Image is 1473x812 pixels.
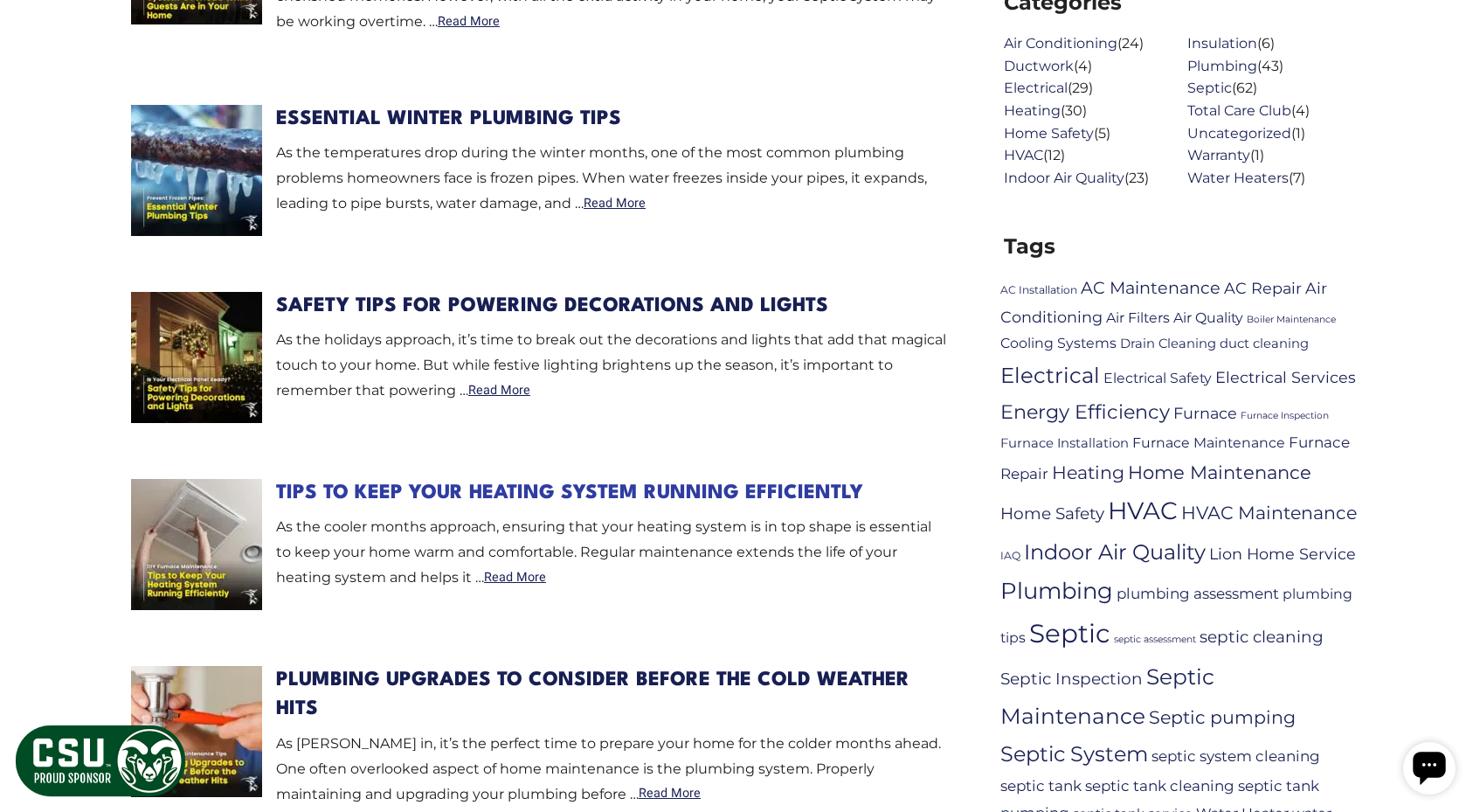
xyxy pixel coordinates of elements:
a: Furnace Installation (7 items) [1000,435,1129,451]
a: Furnace (10 items) [1173,404,1237,422]
img: Tips to Keep Your Heating System Running Efficiently [131,479,262,610]
a: septic system cleaning (9 items) [1151,747,1320,765]
a: Boiler Maintenance (4 items) [1247,314,1336,325]
img: CSU Sponsor Badge [13,723,188,799]
a: Heating (14 items) [1052,462,1124,483]
a: Plumbing Upgrades to Consider Before the Cold Weather Hits [276,670,909,719]
a: Indoor Air Quality (21 items) [1024,539,1206,565]
a: Septic Maintenance (23 items) [1000,663,1214,729]
a: HVAC (32 items) [1108,496,1178,525]
div: Open chat widget [7,7,59,59]
li: (7) [1187,167,1357,190]
a: Electrical Safety (8 items) [1103,370,1212,386]
li: (30) [1004,100,1173,122]
li: (1) [1187,122,1357,145]
a: Home Maintenance (15 items) [1128,462,1311,483]
span: Tags [990,231,1370,262]
a: Air Quality (8 items) [1173,309,1243,326]
a: Air Conditioning [1004,35,1117,52]
a: Safety Tips for Powering Decorations and Lights [276,296,828,316]
p: As the cooler months approach, ensuring that your heating system is in top shape is essential to ... [276,515,948,590]
a: AC Maintenance (12 items) [1081,277,1221,298]
li: (5) [1004,122,1173,145]
a: Furnace Maintenance (8 items) [1132,434,1285,451]
a: septic assessment (4 items) [1114,634,1196,645]
a: Ductwork [1004,58,1074,74]
a: Read More [584,198,646,210]
a: duct cleaning (7 items) [1220,336,1309,351]
a: Total Care Club [1187,102,1291,119]
li: (4) [1187,100,1357,122]
a: septic cleaning (11 items) [1200,627,1324,647]
a: Drain Cleaning (7 items) [1120,336,1216,351]
a: AC Repair (10 items) [1224,279,1302,297]
a: IAQ (5 items) [1000,549,1020,562]
a: Home Safety (11 items) [1000,503,1104,524]
a: septic tank cleaning (9 items) [1085,777,1234,795]
a: HVAC Maintenance (14 items) [1181,502,1357,524]
p: As the temperatures drop during the winter months, one of the most common plumbing problems homeo... [276,141,948,216]
li: (4) [1004,55,1173,78]
a: Tips to Keep Your Heating System Running Efficiently [276,483,863,503]
a: Air Filters (8 items) [1106,309,1170,326]
a: Air Conditioning (10 items) [1000,279,1327,326]
img: Winter Plumbing Tips [131,105,262,236]
a: Essential Winter Plumbing Tips [276,109,621,128]
a: septic tank (9 items) [1000,777,1082,795]
a: Electrical Services (10 items) [1215,368,1356,386]
li: (12) [1004,144,1173,167]
a: Indoor Air Quality [1004,170,1124,186]
p: As [PERSON_NAME] in, it’s the perfect time to prepare your home for the colder months ahead. One ... [276,732,948,807]
a: Furnace Inspection (4 items) [1241,410,1329,421]
a: Heating [1004,102,1061,119]
a: Electrical (22 items) [1000,362,1100,388]
a: Electrical [1004,80,1068,96]
li: (1) [1187,144,1357,167]
li: (62) [1187,77,1357,100]
a: Read More [484,572,546,584]
a: plumbing assessment (9 items) [1117,585,1279,602]
a: Septic pumping (14 items) [1149,706,1296,728]
a: Uncategorized [1187,125,1291,142]
a: Read More [438,16,500,28]
li: (23) [1004,167,1173,190]
a: Septic Inspection (11 items) [1000,669,1143,689]
a: Plumbing [1187,58,1257,74]
li: (6) [1187,32,1357,55]
a: HVAC [1004,147,1043,163]
a: Septic (39 items) [1029,618,1110,649]
img: Safety Tips for Powering Decorations and Lights [131,292,262,423]
a: Septic System (21 items) [1000,741,1148,767]
a: Lion Home Service (10 items) [1209,545,1356,563]
p: As the holidays approach, it’s time to break out the decorations and lights that add that magical... [276,328,948,403]
a: Home Safety [1004,125,1094,142]
a: Plumbing (26 items) [1000,577,1113,604]
li: (24) [1004,32,1173,55]
a: Septic [1187,80,1232,96]
a: Insulation [1187,35,1257,52]
a: Cooling Systems (8 items) [1000,335,1117,351]
li: (29) [1004,77,1173,100]
a: Read More [468,385,530,397]
a: Warranty [1187,147,1250,163]
li: (43) [1187,55,1357,78]
a: Energy Efficiency (17 items) [1000,399,1170,424]
a: AC Installation (5 items) [1000,283,1077,296]
a: Water Heaters [1187,170,1289,186]
a: Read More [639,788,701,800]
